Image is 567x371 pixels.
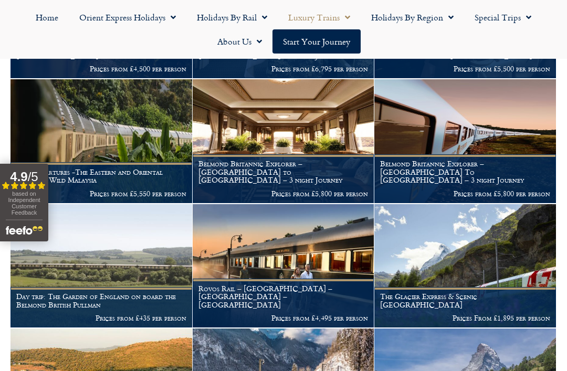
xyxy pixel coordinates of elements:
[198,65,369,73] p: Prices from £6,795 per person
[361,5,464,29] a: Holidays by Region
[193,79,375,204] a: Belmond Britannic Explorer – [GEOGRAPHIC_DATA] to [GEOGRAPHIC_DATA] – 3 night Journey Prices from...
[380,292,550,309] h1: The Glacier Express & Scenic [GEOGRAPHIC_DATA]
[374,79,556,204] a: Belmond Britannic Explorer – [GEOGRAPHIC_DATA] To [GEOGRAPHIC_DATA] – 3 night Journey Prices from...
[374,204,556,328] a: The Glacier Express & Scenic [GEOGRAPHIC_DATA] Prices From £1,895 per person
[193,204,374,328] img: Pride Of Africa Train Holiday
[198,35,369,59] h1: Belmond Britannic Explorer – [GEOGRAPHIC_DATA] To [GEOGRAPHIC_DATA] – 3 night Journey
[16,292,186,309] h1: Day trip: The Garden of England on board the Belmond British Pullman
[69,5,186,29] a: Orient Express Holidays
[380,314,550,322] p: Prices From £1,895 per person
[380,189,550,198] p: Prices from £5,800 per person
[10,79,193,204] a: 2025 Departures -The Eastern and Oriental Express – Wild Malaysia Prices from £5,550 per person
[16,189,186,198] p: Prices from £5,550 per person
[10,204,193,328] a: Day trip: The Garden of England on board the Belmond British Pullman Prices from £435 per person
[193,204,375,328] a: Rovos Rail – [GEOGRAPHIC_DATA] – [GEOGRAPHIC_DATA] – [GEOGRAPHIC_DATA] Prices from £4,495 per person
[380,160,550,184] h1: Belmond Britannic Explorer – [GEOGRAPHIC_DATA] To [GEOGRAPHIC_DATA] – 3 night Journey
[16,65,186,73] p: Prices from £4,500 per person
[278,5,361,29] a: Luxury Trains
[198,284,369,309] h1: Rovos Rail – [GEOGRAPHIC_DATA] – [GEOGRAPHIC_DATA] – [GEOGRAPHIC_DATA]
[198,189,369,198] p: Prices from £5,800 per person
[272,29,361,54] a: Start your Journey
[207,29,272,54] a: About Us
[16,35,186,59] h1: 2025 Departures -The Eastern and Oriental Express – Wellness & The Essence [GEOGRAPHIC_DATA]
[186,5,278,29] a: Holidays by Rail
[5,5,562,54] nav: Menu
[380,65,550,73] p: Prices from £5,500 per person
[16,168,186,185] h1: 2025 Departures -The Eastern and Oriental Express – Wild Malaysia
[25,5,69,29] a: Home
[380,43,550,60] h1: 2025 Departures -The Eastern and Oriental Express – Essence of [GEOGRAPHIC_DATA]
[16,314,186,322] p: Prices from £435 per person
[464,5,542,29] a: Special Trips
[198,160,369,184] h1: Belmond Britannic Explorer – [GEOGRAPHIC_DATA] to [GEOGRAPHIC_DATA] – 3 night Journey
[198,314,369,322] p: Prices from £4,495 per person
